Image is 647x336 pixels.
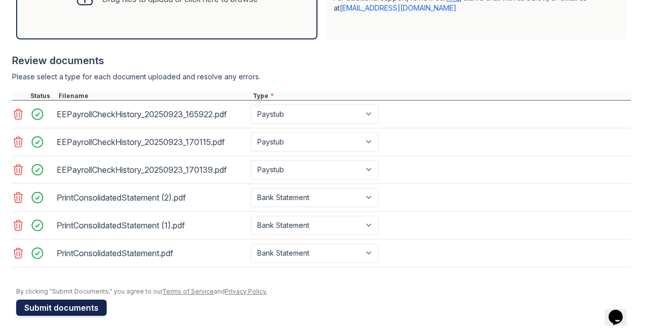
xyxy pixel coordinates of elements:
div: Filename [57,92,251,100]
div: EEPayrollCheckHistory_20250923_165922.pdf [57,106,247,122]
div: Type [251,92,631,100]
iframe: chat widget [605,296,637,326]
div: By clicking "Submit Documents," you agree to our and [16,287,631,296]
div: Status [28,92,57,100]
div: PrintConsolidatedStatement (1).pdf [57,217,247,233]
a: Privacy Policy. [225,287,267,295]
button: Submit documents [16,300,107,316]
div: Review documents [12,54,631,68]
div: PrintConsolidatedStatement (2).pdf [57,189,247,206]
a: [EMAIL_ADDRESS][DOMAIN_NAME] [340,4,456,12]
div: PrintConsolidatedStatement.pdf [57,245,247,261]
div: EEPayrollCheckHistory_20250923_170139.pdf [57,162,247,178]
div: Please select a type for each document uploaded and resolve any errors. [12,72,631,82]
a: Terms of Service [162,287,214,295]
div: EEPayrollCheckHistory_20250923_170115.pdf [57,134,247,150]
